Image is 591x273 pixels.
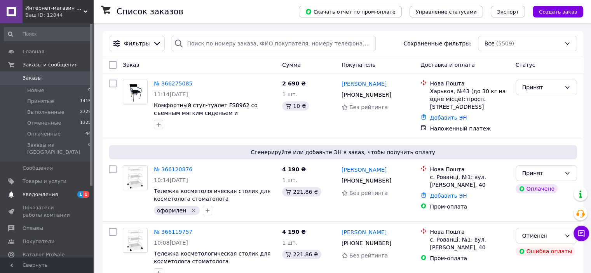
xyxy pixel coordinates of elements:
span: оформлен [157,207,186,214]
span: Сгенерируйте или добавьте ЭН в заказ, чтобы получить оплату [112,148,574,156]
span: Доставка и оплата [420,62,474,68]
span: Новые [27,87,44,94]
img: Фото товару [126,80,145,104]
span: Товары и услуги [23,178,66,185]
a: Добавить ЭН [430,115,467,121]
span: Покупатель [342,62,376,68]
div: [PHONE_NUMBER] [340,238,393,249]
div: Пром-оплата [430,254,509,262]
div: 221.86 ₴ [282,250,321,259]
span: Статус [516,62,535,68]
span: Выполненные [27,109,65,116]
a: Комфортный стул-туалет FS8962 со съемным мягким сиденьем и регулировкой высоты [154,102,258,124]
span: Покупатели [23,238,54,245]
button: Экспорт [491,6,525,17]
span: Уведомления [23,191,58,198]
svg: Удалить метку [190,207,197,214]
span: 1 шт. [282,177,297,183]
span: Сохраненные фильтры: [403,40,471,47]
div: Нова Пошта [430,165,509,173]
span: Заказы из [GEOGRAPHIC_DATA] [27,142,88,156]
a: Создать заказ [525,8,583,14]
span: 4 190 ₴ [282,166,306,172]
span: 44 [85,130,91,137]
span: Заказ [123,62,139,68]
div: Нова Пошта [430,80,509,87]
div: с. Рованці, №1: вул. [PERSON_NAME], 40 [430,173,509,189]
span: Все [485,40,495,47]
a: Фото товару [123,165,148,190]
span: Сообщения [23,165,53,172]
div: Пром-оплата [430,203,509,210]
span: Заказы [23,75,42,82]
a: № 366275085 [154,80,192,87]
span: 1 шт. [282,240,297,246]
a: Добавить ЭН [430,193,467,199]
span: Управление статусами [416,9,477,15]
button: Управление статусами [410,6,483,17]
span: 1 шт. [282,91,297,97]
div: [PHONE_NUMBER] [340,175,393,186]
span: Каталог ProSale [23,251,65,258]
div: 221.86 ₴ [282,187,321,196]
input: Поиск по номеру заказа, ФИО покупателя, номеру телефона, Email, номеру накладной [171,36,376,51]
a: Фото товару [123,80,148,104]
span: 10:14[DATE] [154,177,188,183]
input: Поиск [4,27,92,41]
span: Интернет-магазин "ИдеалПлюс" [25,5,84,12]
img: Фото товару [123,228,147,252]
a: № 366120876 [154,166,192,172]
div: Харьков, №43 (до 30 кг на одне місце): просп. [STREET_ADDRESS] [430,87,509,111]
span: Заказы и сообщения [23,61,78,68]
span: 1415 [80,98,91,105]
div: Наложенный платеж [430,125,509,132]
span: Главная [23,48,44,55]
span: 1 [83,191,89,198]
span: 10:08[DATE] [154,240,188,246]
div: Ваш ID: 12844 [25,12,93,19]
span: 1 [77,191,84,198]
span: Без рейтинга [349,252,388,259]
span: Оплаченные [27,130,61,137]
div: [PHONE_NUMBER] [340,89,393,100]
div: Принят [522,169,561,177]
span: 11:14[DATE] [154,91,188,97]
span: Отмененные [27,120,61,127]
span: 0 [88,142,91,156]
a: [PERSON_NAME] [342,228,387,236]
h1: Список заказов [117,7,183,16]
div: Нова Пошта [430,228,509,236]
div: Отменен [522,231,561,240]
a: [PERSON_NAME] [342,166,387,174]
div: Принят [522,83,561,92]
span: 0 [88,87,91,94]
div: Ошибка оплаты [516,247,575,256]
span: 2 690 ₴ [282,80,306,87]
span: Показатели работы компании [23,204,72,218]
div: Оплачено [516,184,558,193]
a: [PERSON_NAME] [342,80,387,88]
span: 4 190 ₴ [282,229,306,235]
div: с. Рованці, №1: вул. [PERSON_NAME], 40 [430,236,509,251]
span: 1325 [80,120,91,127]
a: № 366119757 [154,229,192,235]
span: Сумма [282,62,301,68]
span: Без рейтинга [349,190,388,196]
span: Принятые [27,98,54,105]
span: Без рейтинга [349,104,388,110]
a: Фото товару [123,228,148,253]
span: Экспорт [497,9,519,15]
span: Создать заказ [539,9,577,15]
span: Отзывы [23,225,43,232]
button: Скачать отчет по пром-оплате [299,6,402,17]
span: 2725 [80,109,91,116]
span: Фильтры [124,40,150,47]
div: 10 ₴ [282,101,309,111]
button: Чат с покупателем [574,226,589,241]
span: Скачать отчет по пром-оплате [305,8,396,15]
a: Тележка косметологическая столик для косметолога стоматолога косметологическая стеклянная тележка... [154,188,272,217]
button: Создать заказ [533,6,583,17]
span: (5509) [496,40,514,47]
